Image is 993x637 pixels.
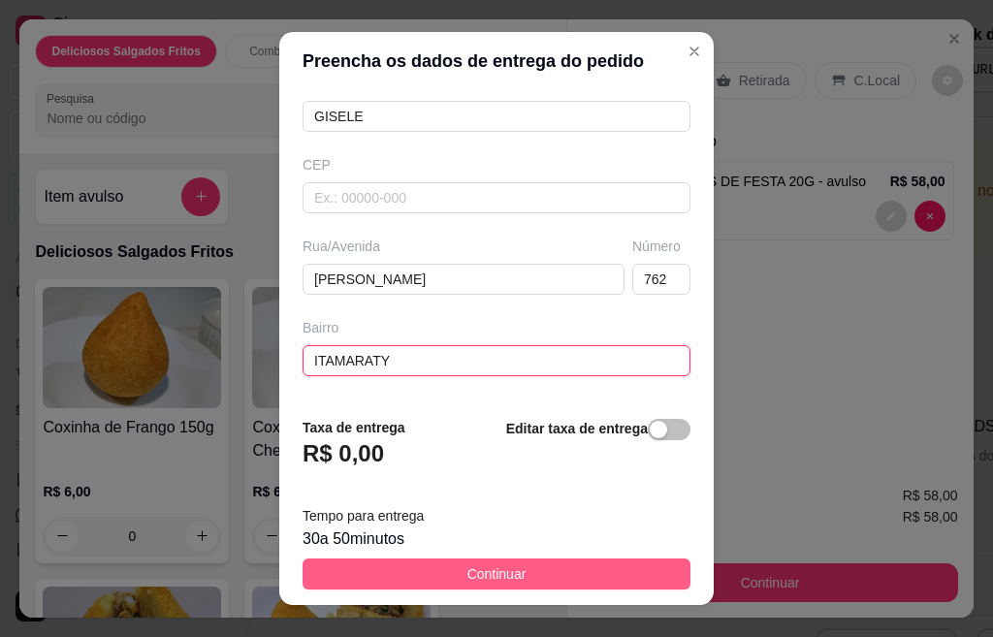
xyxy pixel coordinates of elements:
button: Continuar [303,558,690,589]
input: Ex.: Rua Oscar Freire [303,264,625,295]
input: Ex.: João da Silva [303,101,690,132]
input: Ex.: Bairro Jardim [303,345,690,376]
strong: Editar taxa de entrega [506,421,648,436]
header: Preencha os dados de entrega do pedido [279,32,714,90]
div: Bairro [303,318,690,337]
div: CEP [303,155,690,175]
input: Ex.: 44 [632,264,690,295]
span: Continuar [467,563,527,585]
strong: Taxa de entrega [303,420,405,435]
span: Tempo para entrega [303,508,424,524]
div: Número [632,237,690,256]
button: Close [679,36,710,67]
div: 30 a 50 minutos [303,527,690,551]
div: Cidade [303,399,690,419]
input: Ex.: 00000-000 [303,182,690,213]
h3: R$ 0,00 [303,438,384,469]
div: Rua/Avenida [303,237,625,256]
